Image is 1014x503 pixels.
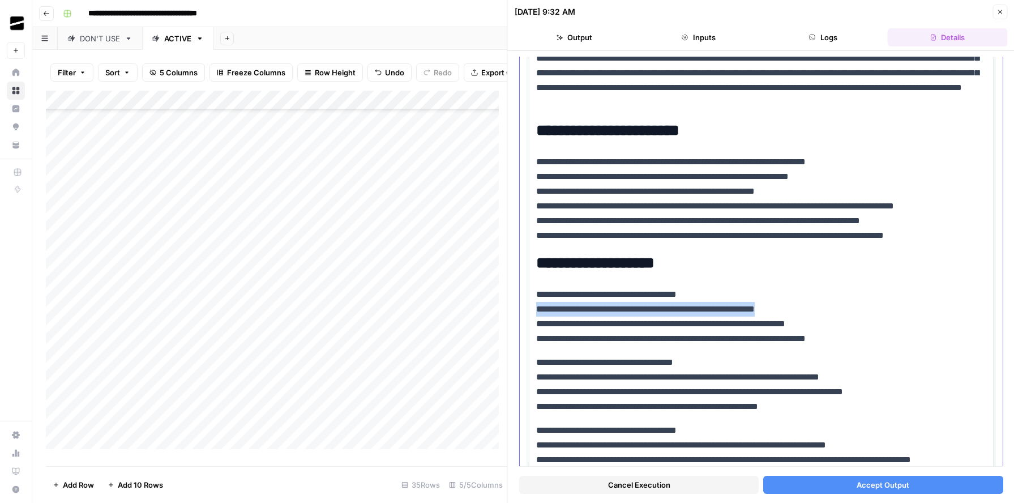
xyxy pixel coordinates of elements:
[763,476,1003,494] button: Accept Output
[607,479,670,491] span: Cancel Execution
[101,476,170,494] button: Add 10 Rows
[515,6,575,18] div: [DATE] 9:32 AM
[519,476,759,494] button: Cancel Execution
[887,28,1007,46] button: Details
[160,67,198,78] span: 5 Columns
[209,63,293,82] button: Freeze Columns
[58,27,142,50] a: DON'T USE
[98,63,138,82] button: Sort
[80,33,120,44] div: DON'T USE
[7,462,25,480] a: Learning Hub
[297,63,363,82] button: Row Height
[118,479,163,491] span: Add 10 Rows
[639,28,759,46] button: Inputs
[763,28,883,46] button: Logs
[142,63,205,82] button: 5 Columns
[315,67,356,78] span: Row Height
[7,9,25,37] button: Workspace: OGM
[164,33,191,44] div: ACTIVE
[7,100,25,118] a: Insights
[7,136,25,154] a: Your Data
[515,28,635,46] button: Output
[385,67,404,78] span: Undo
[434,67,452,78] span: Redo
[367,63,412,82] button: Undo
[481,67,521,78] span: Export CSV
[105,67,120,78] span: Sort
[7,444,25,462] a: Usage
[857,479,909,491] span: Accept Output
[444,476,507,494] div: 5/5 Columns
[397,476,444,494] div: 35 Rows
[46,476,101,494] button: Add Row
[227,67,285,78] span: Freeze Columns
[50,63,93,82] button: Filter
[58,67,76,78] span: Filter
[416,63,459,82] button: Redo
[7,426,25,444] a: Settings
[142,27,213,50] a: ACTIVE
[7,82,25,100] a: Browse
[7,13,27,33] img: OGM Logo
[7,480,25,498] button: Help + Support
[7,118,25,136] a: Opportunities
[464,63,529,82] button: Export CSV
[63,479,94,491] span: Add Row
[7,63,25,82] a: Home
